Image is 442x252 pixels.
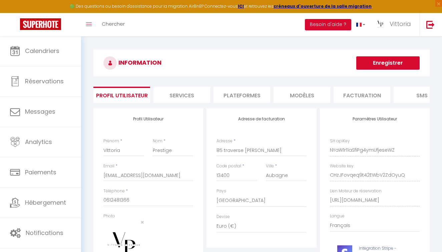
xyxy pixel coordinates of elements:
span: × [140,218,144,226]
label: Code postal [216,163,241,169]
label: Website key [330,163,354,169]
li: Plateformes [213,87,270,103]
img: ... [375,19,385,29]
h4: Profil Utilisateur [103,117,193,121]
button: Ouvrir le widget de chat LiveChat [5,3,25,23]
li: MODÈLES [274,87,330,103]
a: ... Vittoria [370,13,419,36]
li: Facturation [334,87,390,103]
li: Profil Utilisateur [93,87,150,103]
label: Pays [216,188,226,194]
span: Réservations [25,77,64,85]
label: Photo [103,213,115,219]
a: ICI [238,3,244,9]
img: logout [426,20,435,29]
span: Notifications [26,229,63,237]
label: SH apiKey [330,138,350,144]
button: Enregistrer [356,56,420,70]
h4: Adresse de facturation [216,117,306,121]
label: Lien Moteur de réservation [330,188,382,194]
h3: INFORMATION [93,50,430,76]
button: Close [140,219,144,225]
span: Analytics [25,138,52,146]
span: Paiements [25,168,56,176]
label: Langue [330,213,345,219]
button: Besoin d'aide ? [305,19,351,30]
label: Ville [266,163,274,169]
label: Téléphone [103,188,125,194]
span: Calendriers [25,47,59,55]
label: Devise [216,214,230,220]
label: Email [103,163,114,169]
a: créneaux d'ouverture de la salle migration [274,3,372,9]
span: Hébergement [25,198,66,207]
h4: Paramètres Utilisateur [330,117,420,121]
a: Chercher [97,13,130,36]
img: Super Booking [20,18,61,30]
span: Chercher [102,20,125,27]
label: Adresse [216,138,233,144]
li: Services [153,87,210,103]
label: Nom [153,138,162,144]
label: Prénom [103,138,119,144]
span: Vittoria [390,20,411,28]
span: Messages [25,107,55,116]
